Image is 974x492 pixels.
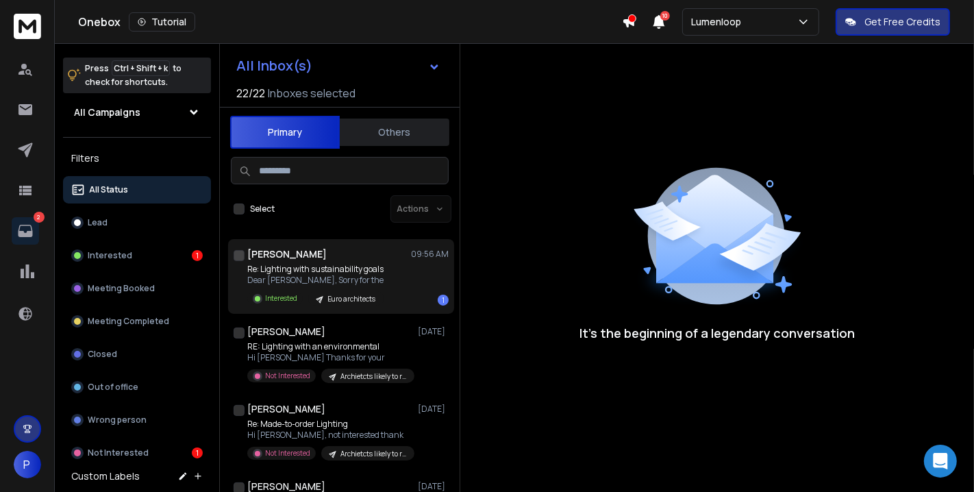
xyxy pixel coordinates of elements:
[247,402,325,416] h1: [PERSON_NAME]
[247,247,327,261] h1: [PERSON_NAME]
[129,12,195,32] button: Tutorial
[660,11,670,21] span: 10
[247,352,412,363] p: Hi [PERSON_NAME] Thanks for your
[88,382,138,393] p: Out of office
[78,12,622,32] div: Onebox
[268,85,355,101] h3: Inboxes selected
[34,212,45,223] p: 2
[63,406,211,434] button: Wrong person
[63,308,211,335] button: Meeting Completed
[88,217,108,228] p: Lead
[836,8,950,36] button: Get Free Credits
[63,439,211,467] button: Not Interested1
[71,469,140,483] h3: Custom Labels
[265,448,310,458] p: Not Interested
[691,15,747,29] p: Lumenloop
[247,264,384,275] p: Re: Lighting with sustainability goals
[192,250,203,261] div: 1
[88,349,117,360] p: Closed
[247,341,412,352] p: RE: Lighting with an environmental
[63,242,211,269] button: Interested1
[63,99,211,126] button: All Campaigns
[265,293,297,304] p: Interested
[74,106,140,119] h1: All Campaigns
[63,209,211,236] button: Lead
[579,323,855,343] p: It’s the beginning of a legendary conversation
[88,316,169,327] p: Meeting Completed
[864,15,940,29] p: Get Free Credits
[88,447,149,458] p: Not Interested
[192,447,203,458] div: 1
[88,250,132,261] p: Interested
[418,481,449,492] p: [DATE]
[340,117,449,147] button: Others
[63,373,211,401] button: Out of office
[418,404,449,415] p: [DATE]
[230,116,340,149] button: Primary
[88,415,147,426] p: Wrong person
[63,176,211,204] button: All Status
[340,371,406,382] p: Archietcts likely to reply [DATE]
[250,204,275,214] label: Select
[63,275,211,302] button: Meeting Booked
[12,217,39,245] a: 2
[85,62,182,89] p: Press to check for shortcuts.
[247,275,384,286] p: Dear [PERSON_NAME], Sorry for the
[63,149,211,168] h3: Filters
[14,451,41,478] button: P
[340,449,406,459] p: Archietcts likely to reply [DATE]
[265,371,310,381] p: Not Interested
[112,60,170,76] span: Ctrl + Shift + k
[88,283,155,294] p: Meeting Booked
[247,325,325,339] h1: [PERSON_NAME]
[236,85,265,101] span: 22 / 22
[327,294,375,304] p: Euro architects
[247,430,412,441] p: Hi [PERSON_NAME], not interested thank
[236,59,312,73] h1: All Inbox(s)
[89,184,128,195] p: All Status
[411,249,449,260] p: 09:56 AM
[924,445,957,478] div: Open Intercom Messenger
[438,295,449,306] div: 1
[63,341,211,368] button: Closed
[247,419,412,430] p: Re: Made-to-order Lighting
[418,326,449,337] p: [DATE]
[225,52,451,79] button: All Inbox(s)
